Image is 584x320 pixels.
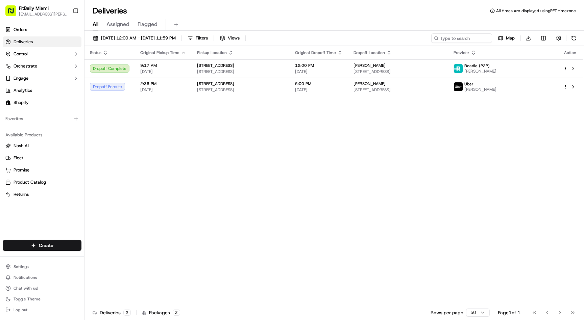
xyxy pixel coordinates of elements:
span: All [93,20,98,28]
button: Fleet [3,153,81,163]
span: [STREET_ADDRESS] [197,87,284,92]
span: Knowledge Base [14,151,52,158]
span: Nash AI [14,143,29,149]
button: Create [3,240,81,251]
span: Returns [14,191,29,197]
span: [DATE] [140,69,186,74]
a: 💻API Documentation [54,148,111,160]
span: Pylon [67,167,82,172]
span: Wisdom [PERSON_NAME] [21,123,72,128]
span: Shopify [14,100,29,106]
span: Toggle Theme [14,296,41,302]
div: 2 [123,310,131,316]
span: 5:00 PM [295,81,343,86]
a: Product Catalog [5,179,79,185]
div: 📗 [7,152,12,157]
button: Map [495,33,518,43]
button: Toggle Theme [3,294,81,304]
div: Available Products [3,130,81,140]
img: Jesus Salinas [7,98,18,109]
button: Orchestrate [3,61,81,72]
div: Deliveries [93,309,131,316]
span: Analytics [14,87,32,94]
span: Log out [14,307,27,313]
button: Chat with us! [3,284,81,293]
img: uber-new-logo.jpeg [454,82,463,91]
img: 1736555255976-a54dd68f-1ca7-489b-9aae-adbdc363a1c4 [7,64,19,77]
span: Map [506,35,515,41]
a: Promise [5,167,79,173]
button: See all [105,86,123,95]
a: Analytics [3,85,81,96]
input: Type to search [431,33,492,43]
span: API Documentation [64,151,108,158]
div: Favorites [3,113,81,124]
span: [DATE] [77,123,91,128]
p: Rows per page [431,309,463,316]
span: Original Dropoff Time [295,50,336,55]
span: [PERSON_NAME] [464,69,496,74]
span: [DEMOGRAPHIC_DATA][PERSON_NAME] [21,105,92,110]
span: [PERSON_NAME] [354,81,386,86]
span: Uber [464,81,473,87]
div: 2 [173,310,180,316]
a: 📗Knowledge Base [4,148,54,160]
div: We're available if you need us! [30,71,93,77]
span: Control [14,51,28,57]
div: 💻 [57,152,63,157]
button: FitBelly Miami[EMAIL_ADDRESS][PERSON_NAME][DOMAIN_NAME] [3,3,70,19]
span: • [93,105,96,110]
img: Wisdom Oko [7,116,18,130]
span: 2:36 PM [140,81,186,86]
img: Nash [7,7,20,20]
span: [DATE] [295,87,343,92]
span: 12:00 PM [295,63,343,68]
span: Roadie (P2P) [464,63,490,69]
div: Action [563,50,577,55]
button: FitBelly Miami [19,5,49,11]
a: Fleet [5,155,79,161]
span: [STREET_ADDRESS] [197,81,234,86]
span: Fleet [14,155,23,161]
span: Orders [14,27,27,33]
span: All times are displayed using PET timezone [496,8,576,14]
span: Orchestrate [14,63,37,69]
span: 9:17 AM [140,63,186,68]
img: 1736555255976-a54dd68f-1ca7-489b-9aae-adbdc363a1c4 [14,123,19,129]
span: Filters [196,35,208,41]
button: [EMAIL_ADDRESS][PERSON_NAME][DOMAIN_NAME] [19,11,67,17]
span: Original Pickup Time [140,50,179,55]
button: Control [3,49,81,59]
button: Notifications [3,273,81,282]
span: Status [90,50,101,55]
span: Dropoff Location [354,50,385,55]
a: Powered byPylon [48,167,82,172]
span: [DATE] 12:00 AM - [DATE] 11:59 PM [101,35,176,41]
a: Orders [3,24,81,35]
span: Create [39,242,53,249]
div: Page 1 of 1 [498,309,520,316]
span: Deliveries [14,39,33,45]
span: Engage [14,75,28,81]
span: [PERSON_NAME] [464,87,496,92]
button: Engage [3,73,81,84]
button: Views [217,33,243,43]
a: Nash AI [5,143,79,149]
span: [STREET_ADDRESS] [354,87,443,92]
span: [STREET_ADDRESS] [197,63,234,68]
span: Notifications [14,275,37,280]
span: • [73,123,76,128]
span: Promise [14,167,29,173]
span: [DATE] [140,87,186,92]
div: Packages [142,309,180,316]
span: Chat with us! [14,286,38,291]
button: Product Catalog [3,177,81,188]
button: Log out [3,305,81,315]
button: [DATE] 12:00 AM - [DATE] 11:59 PM [90,33,179,43]
img: Shopify logo [5,100,11,105]
span: Views [228,35,240,41]
button: Promise [3,165,81,176]
a: Returns [5,191,79,197]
